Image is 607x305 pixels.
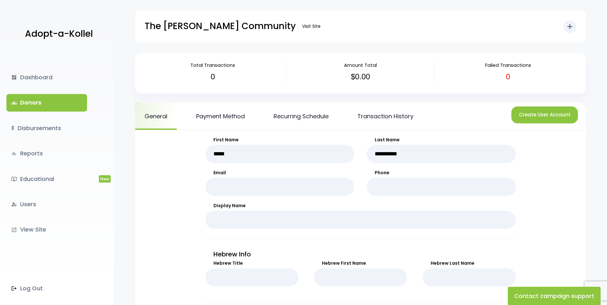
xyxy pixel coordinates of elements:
[485,62,531,68] span: Failed Transactions
[145,18,296,34] p: The [PERSON_NAME] Community
[11,74,17,80] i: dashboard
[99,175,111,183] span: New
[367,137,516,143] label: Last Name
[508,287,601,305] button: Contact campaign support
[264,103,338,130] a: Recurring Schedule
[439,72,577,82] h3: 0
[205,260,299,267] label: Hebrew Title
[205,169,355,176] label: Email
[6,94,87,111] a: groupsDonors
[11,201,17,207] i: manage_accounts
[11,227,17,233] i: launch
[22,19,93,50] a: Adopt-a-Kollel
[344,62,377,68] span: Amount Total
[563,20,576,33] button: add
[566,23,574,30] i: add
[187,103,254,130] a: Payment Method
[6,280,87,297] a: Log Out
[11,176,17,182] i: ondemand_video
[6,69,87,86] a: dashboardDashboard
[367,169,516,176] label: Phone
[144,72,282,82] h3: 0
[25,26,93,42] p: Adopt-a-Kollel
[6,120,87,137] a: $Disbursements
[11,124,14,133] i: $
[11,151,17,156] i: bar_chart
[423,260,516,267] label: Hebrew Last Name
[292,72,429,82] h3: $0.00
[205,137,355,143] label: First Name
[348,103,423,130] a: Transaction History
[6,170,87,188] a: ondemand_videoEducationalNew
[299,20,324,33] a: Visit Site
[190,62,235,68] span: Total Transactions
[511,106,578,123] button: Create User Account
[11,100,17,106] span: groups
[6,221,87,238] a: launchView Site
[135,103,177,130] a: General
[314,260,407,267] label: Hebrew First Name
[205,202,516,209] label: Display Name
[6,196,87,213] a: manage_accountsUsers
[6,145,87,162] a: bar_chartReports
[205,248,516,260] p: Hebrew Info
